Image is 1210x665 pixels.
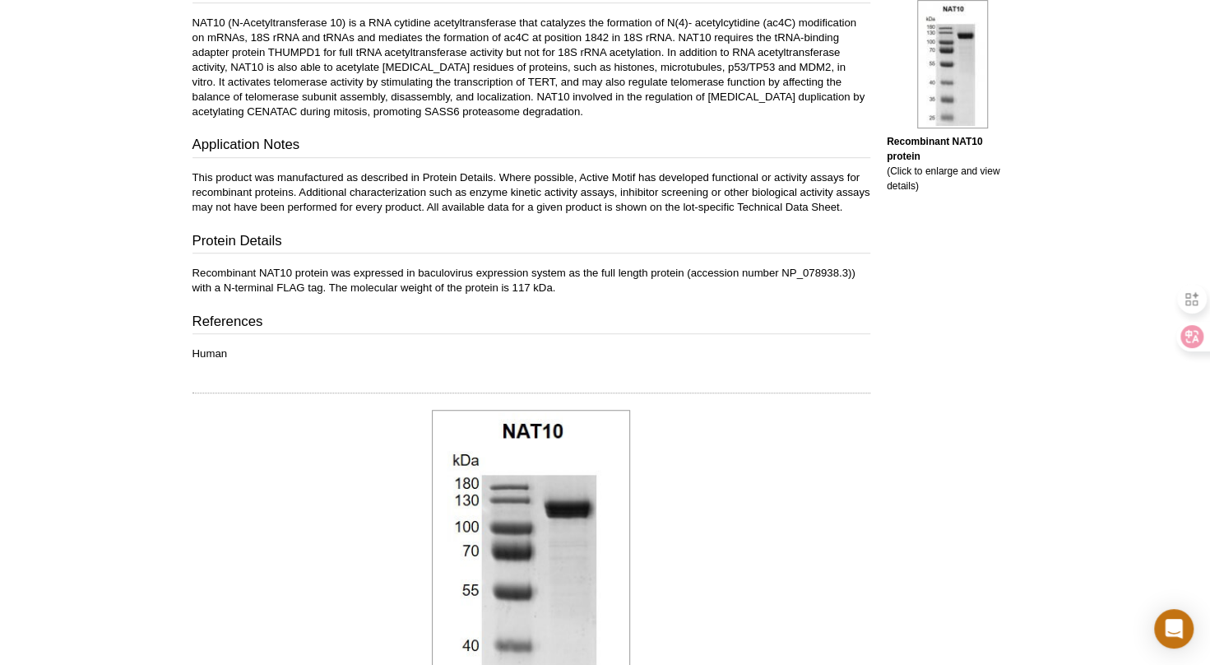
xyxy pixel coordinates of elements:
h3: Application Notes [192,135,870,158]
p: Recombinant NAT10 protein was expressed in baculovirus expression system as the full length prote... [192,266,870,295]
p: Human [192,346,870,361]
h3: Protein Details [192,231,870,254]
h3: References [192,312,870,335]
b: Recombinant NAT10 protein [887,136,982,162]
div: Open Intercom Messenger [1154,609,1194,649]
p: (Click to enlarge and view details) [887,134,1018,193]
p: NAT10 (N-Acetyltransferase 10) is a RNA cytidine acetyltransferase that catalyzes the formation o... [192,16,870,119]
p: This product was manufactured as described in Protein Details. Where possible, Active Motif has d... [192,170,870,215]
